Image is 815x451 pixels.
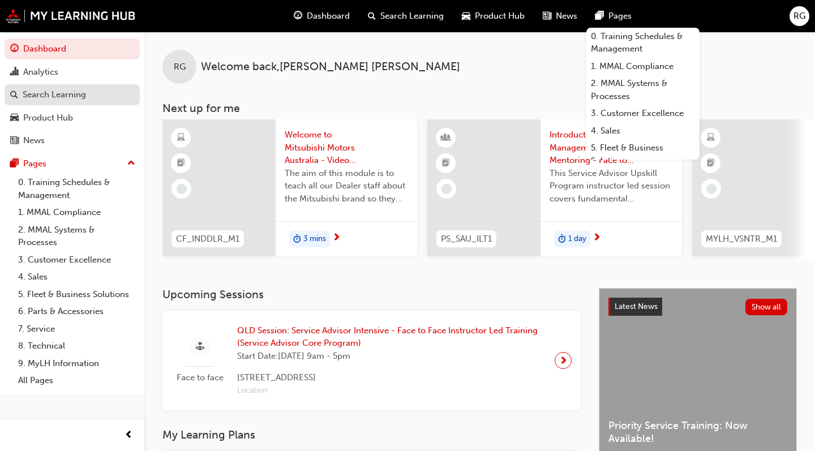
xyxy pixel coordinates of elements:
a: guage-iconDashboard [285,5,359,28]
span: Introduction to Management & Mentoring - Face to Face Instructor Led Training (Service Advisor Up... [550,128,673,167]
div: Pages [23,157,46,170]
span: next-icon [332,233,341,243]
span: Pages [608,10,632,23]
div: Search Learning [23,88,86,101]
a: PS_SAU_ILT1Introduction to Management & Mentoring - Face to Face Instructor Led Training (Service... [427,119,682,256]
span: learningResourceType_ELEARNING-icon [707,131,715,145]
span: Latest News [615,302,658,311]
span: pages-icon [595,9,604,23]
a: search-iconSearch Learning [359,5,453,28]
span: RG [174,61,186,74]
span: MYLH_VSNTR_M1 [706,233,777,246]
a: 3. Customer Excellence [14,251,140,269]
span: duration-icon [293,232,301,247]
a: 9. MyLH Information [14,355,140,372]
a: pages-iconPages [586,5,641,28]
span: sessionType_FACE_TO_FACE-icon [196,340,204,354]
a: Product Hub [5,108,140,128]
h3: My Learning Plans [162,428,581,441]
span: chart-icon [10,67,19,78]
span: Start Date: [DATE] 9am - 5pm [237,350,546,363]
span: 1 day [568,233,586,246]
a: 4. Sales [14,268,140,286]
button: Pages [5,153,140,174]
span: guage-icon [10,44,19,54]
span: QLD Session: Service Advisor Intensive - Face to Face Instructor Led Training (Service Advisor Co... [237,324,546,350]
a: All Pages [14,372,140,389]
span: Priority Service Training: Now Available! [608,419,787,445]
a: news-iconNews [534,5,586,28]
a: News [5,130,140,151]
span: CF_INDDLR_M1 [176,233,239,246]
a: Latest NewsShow all [608,298,787,316]
span: news-icon [10,136,19,146]
span: news-icon [543,9,551,23]
a: 2. MMAL Systems & Processes [14,221,140,251]
span: booktick-icon [707,156,715,171]
button: RG [790,6,809,26]
span: PS_SAU_ILT1 [441,233,492,246]
a: 1. MMAL Compliance [586,58,700,75]
span: search-icon [10,90,18,100]
span: Dashboard [307,10,350,23]
a: 1. MMAL Compliance [14,204,140,221]
div: Product Hub [23,111,73,124]
span: pages-icon [10,159,19,169]
h3: Upcoming Sessions [162,288,581,301]
a: 5. Fleet & Business Solutions [14,286,140,303]
a: 4. Sales [586,122,700,140]
a: 0. Training Schedules & Management [586,28,700,58]
span: prev-icon [125,428,133,443]
span: Face to face [171,371,228,384]
a: Dashboard [5,38,140,59]
span: The aim of this module is to teach all our Dealer staff about the Mitsubishi brand so they demons... [285,167,408,205]
span: learningRecordVerb_NONE-icon [706,184,717,194]
span: Welcome back , [PERSON_NAME] [PERSON_NAME] [201,61,460,74]
span: up-icon [127,156,135,171]
span: learningResourceType_ELEARNING-icon [177,131,185,145]
button: DashboardAnalyticsSearch LearningProduct HubNews [5,36,140,153]
span: next-icon [593,233,601,243]
span: 3 mins [303,233,326,246]
span: guage-icon [294,9,302,23]
span: This Service Advisor Upskill Program instructor led session covers fundamental management styles ... [550,167,673,205]
span: News [556,10,577,23]
a: 0. Training Schedules & Management [14,174,140,204]
span: learningRecordVerb_NONE-icon [441,184,452,194]
a: Face to faceQLD Session: Service Advisor Intensive - Face to Face Instructor Led Training (Servic... [171,320,572,402]
img: mmal [6,8,136,23]
a: 7. Service [14,320,140,338]
a: 3. Customer Excellence [586,105,700,122]
span: next-icon [559,353,568,368]
span: Location [237,384,546,397]
a: 5. Fleet & Business Solutions [586,139,700,169]
span: booktick-icon [177,156,185,171]
span: car-icon [462,9,470,23]
a: car-iconProduct Hub [453,5,534,28]
span: booktick-icon [442,156,450,171]
a: Analytics [5,62,140,83]
h3: Next up for me [144,102,815,115]
a: 8. Technical [14,337,140,355]
span: duration-icon [558,232,566,247]
a: 6. Parts & Accessories [14,303,140,320]
span: Product Hub [475,10,525,23]
a: CF_INDDLR_M1Welcome to Mitsubishi Motors Australia - Video (Dealer Induction)The aim of this modu... [162,119,417,256]
a: 2. MMAL Systems & Processes [586,75,700,105]
div: News [23,134,45,147]
span: car-icon [10,113,19,123]
a: Search Learning [5,84,140,105]
span: Welcome to Mitsubishi Motors Australia - Video (Dealer Induction) [285,128,408,167]
span: Search Learning [380,10,444,23]
span: RG [793,10,805,23]
span: learningResourceType_INSTRUCTOR_LED-icon [442,131,450,145]
button: Show all [745,299,788,315]
div: Analytics [23,66,58,79]
span: [STREET_ADDRESS] [237,371,546,384]
span: learningRecordVerb_NONE-icon [177,184,187,194]
span: search-icon [368,9,376,23]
